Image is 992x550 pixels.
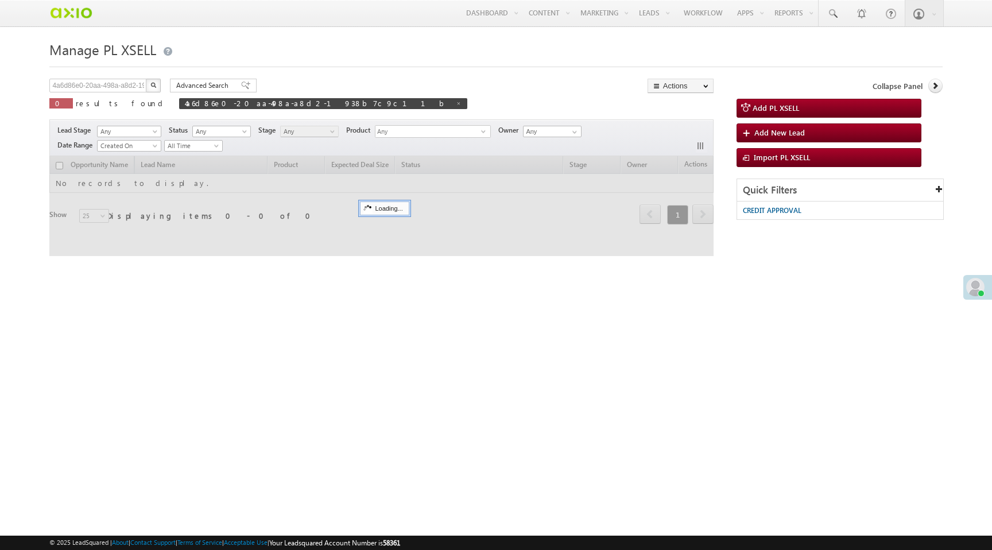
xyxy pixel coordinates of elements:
span: Add New Lead [754,127,805,137]
span: results found [76,98,167,108]
span: CREDIT APPROVAL [743,206,801,215]
span: Advanced Search [176,80,232,91]
span: Import PL XSELL [754,152,810,162]
span: select [481,129,490,134]
span: Any [98,126,157,137]
a: All Time [164,140,223,152]
a: Any [192,126,251,137]
span: Any [193,126,247,137]
input: Type to Search [523,126,582,137]
a: Any [280,126,339,137]
a: Acceptable Use [224,539,268,546]
span: Manage PL XSELL [49,40,156,59]
a: Terms of Service [177,539,222,546]
span: All Time [165,141,219,151]
span: Any [281,126,335,137]
span: Owner [498,125,523,135]
span: Status [169,125,192,135]
span: Stage [258,125,280,135]
span: Your Leadsquared Account Number is [269,539,400,547]
span: 58361 [383,539,400,547]
button: Actions [648,79,714,93]
div: Quick Filters [737,179,943,202]
span: Add PL XSELL [753,103,799,113]
span: © 2025 LeadSquared | | | | | [49,537,400,548]
span: Created On [98,141,157,151]
span: 4a6d86e0-20aa-498a-a8d2-1938b7c9c11b [185,98,450,108]
div: Loading... [360,202,409,215]
a: Any [97,126,161,137]
span: Product [346,125,375,135]
a: Created On [97,140,161,152]
a: About [112,539,129,546]
img: Search [150,82,156,88]
div: Any [375,125,491,138]
a: Show All Items [566,126,580,138]
span: Lead Stage [57,125,95,135]
span: Collapse Panel [873,81,923,91]
span: 0 [55,98,67,108]
img: Custom Logo [49,3,92,23]
span: Date Range [57,140,97,150]
span: Any [375,126,481,139]
a: Contact Support [130,539,176,546]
